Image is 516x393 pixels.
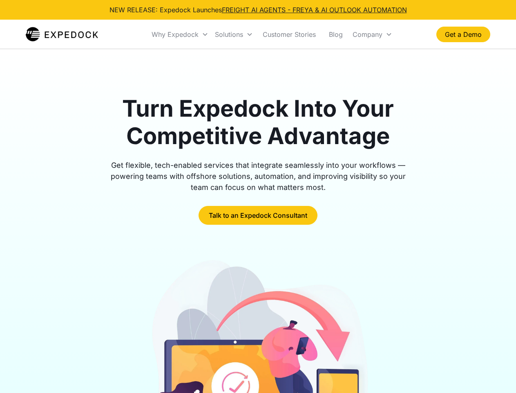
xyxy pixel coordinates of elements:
[26,26,98,43] a: home
[109,5,407,15] div: NEW RELEASE: Expedock Launches
[322,20,349,48] a: Blog
[436,27,490,42] a: Get a Demo
[212,20,256,48] div: Solutions
[256,20,322,48] a: Customer Stories
[101,95,415,150] h1: Turn Expedock Into Your Competitive Advantage
[26,26,98,43] img: Expedock Logo
[152,30,199,38] div: Why Expedock
[101,160,415,193] div: Get flexible, tech-enabled services that integrate seamlessly into your workflows — powering team...
[222,6,407,14] a: FREIGHT AI AGENTS - FREYA & AI OUTLOOK AUTOMATION
[353,30,382,38] div: Company
[148,20,212,48] div: Why Expedock
[199,206,317,225] a: Talk to an Expedock Consultant
[215,30,243,38] div: Solutions
[475,354,516,393] iframe: Chat Widget
[349,20,395,48] div: Company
